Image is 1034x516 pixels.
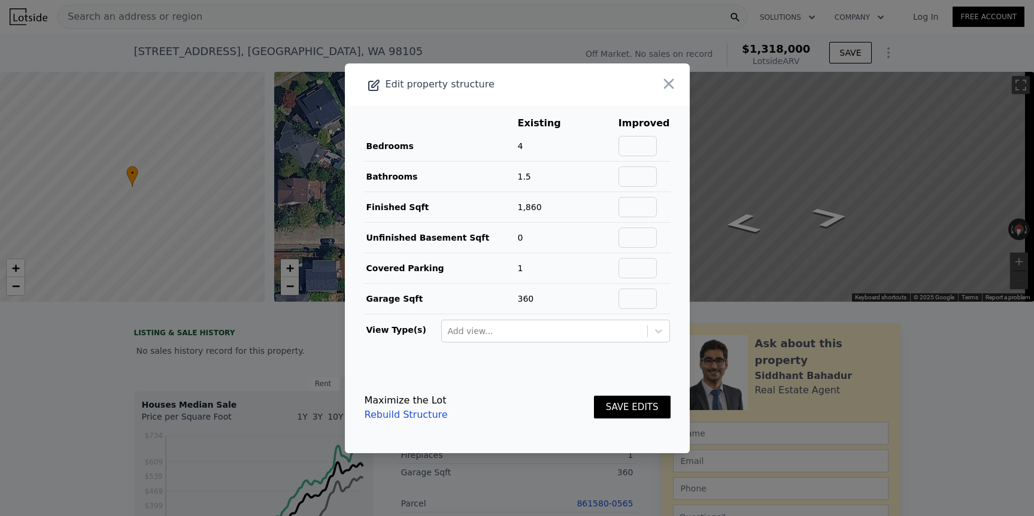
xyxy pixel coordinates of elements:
span: 1.5 [518,172,531,181]
td: Unfinished Basement Sqft [364,222,517,253]
td: Covered Parking [364,253,517,283]
td: Finished Sqft [364,192,517,222]
td: View Type(s) [364,314,441,343]
th: Existing [517,116,580,131]
th: Improved [618,116,671,131]
span: 360 [518,294,534,303]
span: 1 [518,263,523,273]
span: 1,860 [518,202,542,212]
button: SAVE EDITS [594,396,671,419]
span: 0 [518,233,523,242]
td: Bathrooms [364,161,517,192]
div: Maximize the Lot [365,393,448,408]
a: Rebuild Structure [365,408,448,422]
td: Garage Sqft [364,283,517,314]
div: Edit property structure [345,76,621,93]
span: 4 [518,141,523,151]
td: Bedrooms [364,131,517,162]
